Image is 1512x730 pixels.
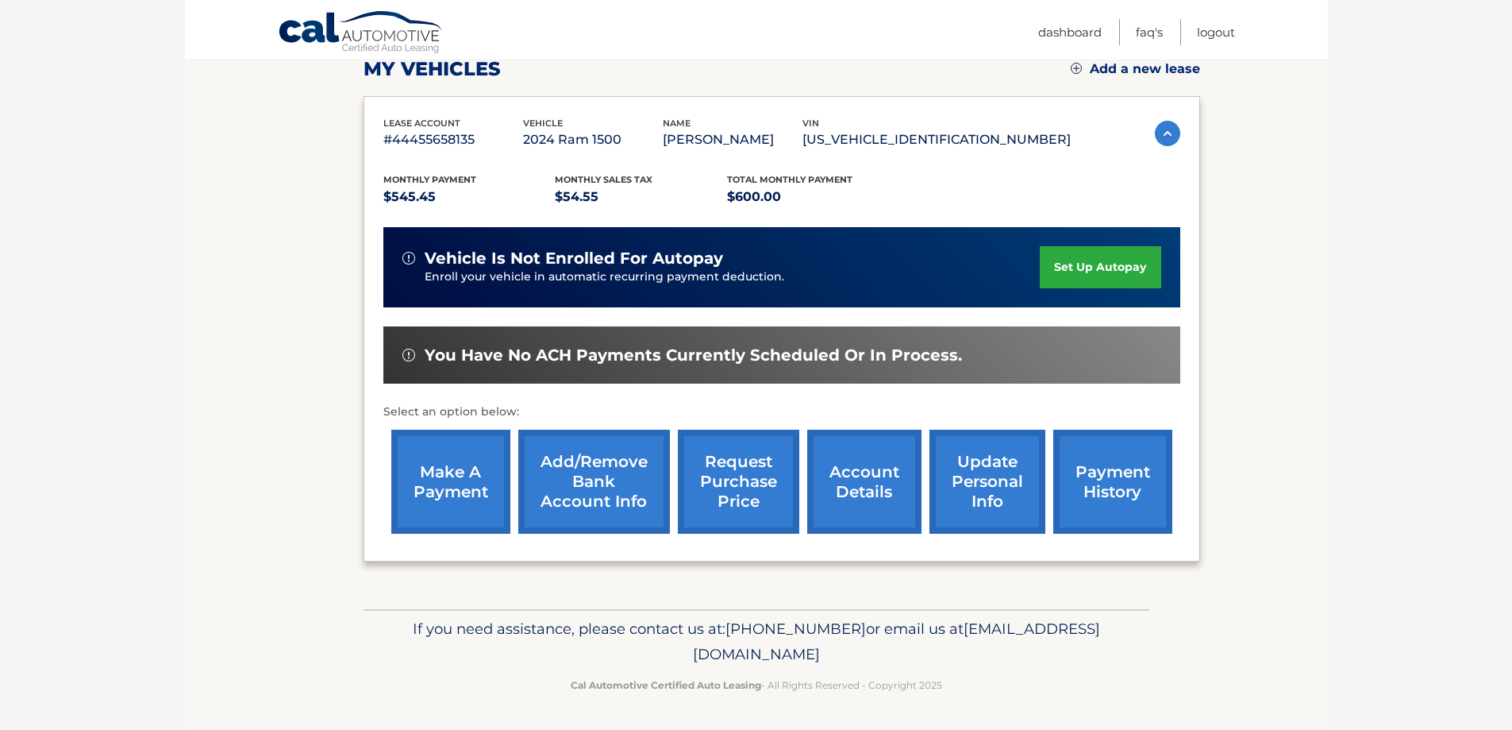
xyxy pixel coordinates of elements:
a: Cal Automotive [278,10,444,56]
p: $545.45 [383,186,556,208]
a: make a payment [391,430,510,534]
span: Monthly sales Tax [555,174,652,185]
span: lease account [383,118,460,129]
span: name [663,118,691,129]
a: FAQ's [1136,19,1163,45]
a: Add/Remove bank account info [518,430,670,534]
span: Monthly Payment [383,174,476,185]
img: add.svg [1071,63,1082,74]
img: alert-white.svg [402,349,415,361]
a: Add a new lease [1071,61,1200,77]
p: [PERSON_NAME] [663,129,802,151]
a: account details [807,430,921,534]
h2: my vehicles [364,57,501,81]
img: alert-white.svg [402,252,415,265]
span: vehicle [523,118,563,129]
p: #44455658135 [383,129,523,151]
p: Select an option below: [383,403,1180,422]
span: Total Monthly Payment [727,174,852,185]
p: $54.55 [555,186,727,208]
a: Logout [1197,19,1235,45]
img: accordion-active.svg [1155,121,1180,146]
strong: Cal Automotive Certified Auto Leasing [571,679,761,691]
a: request purchase price [678,430,799,534]
p: $600.00 [727,186,899,208]
p: [US_VEHICLE_IDENTIFICATION_NUMBER] [802,129,1071,151]
span: [PHONE_NUMBER] [725,620,866,638]
p: If you need assistance, please contact us at: or email us at [374,616,1139,667]
span: You have no ACH payments currently scheduled or in process. [425,346,962,365]
p: 2024 Ram 1500 [523,129,663,151]
span: [EMAIL_ADDRESS][DOMAIN_NAME] [693,620,1100,663]
span: vehicle is not enrolled for autopay [425,249,723,268]
a: Dashboard [1038,19,1102,45]
a: payment history [1053,430,1172,534]
p: - All Rights Reserved - Copyright 2025 [374,677,1139,693]
p: Enroll your vehicle in automatic recurring payment deduction. [425,268,1041,286]
span: vin [802,118,819,129]
a: set up autopay [1040,246,1160,288]
a: update personal info [929,430,1045,534]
